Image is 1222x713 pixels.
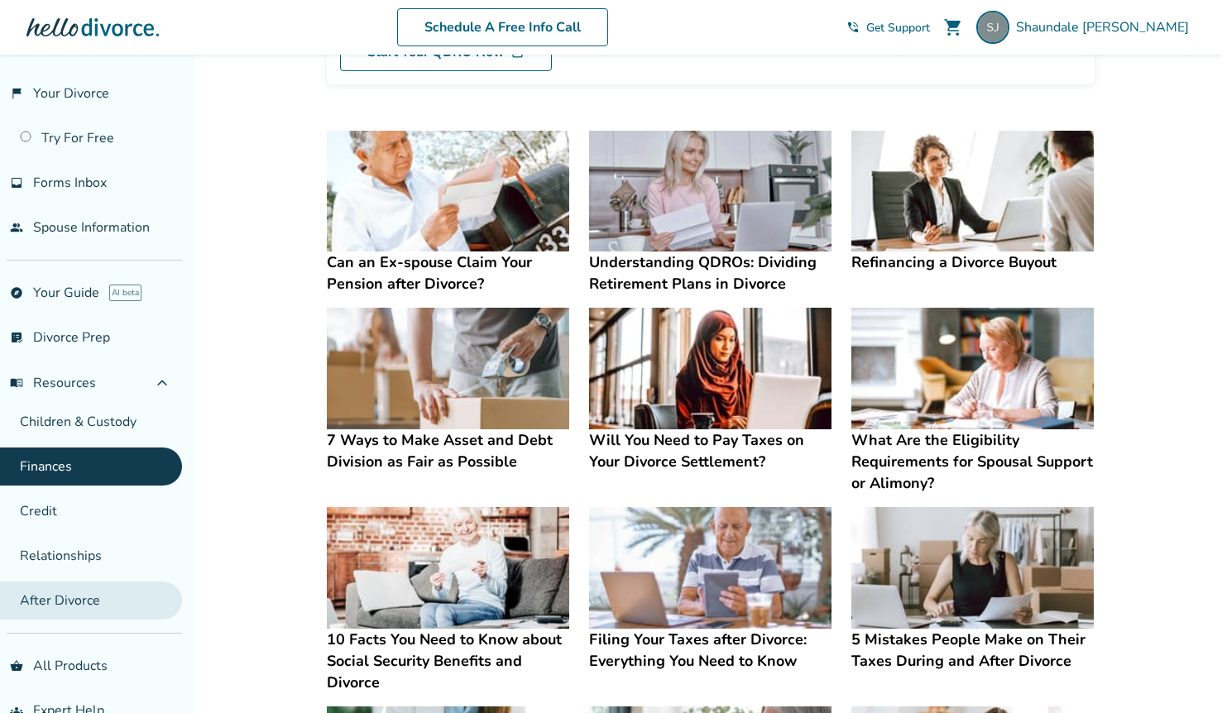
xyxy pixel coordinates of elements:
span: AI beta [109,285,141,301]
img: What Are the Eligibility Requirements for Spousal Support or Alimony? [851,308,1094,429]
img: Will You Need to Pay Taxes on Your Divorce Settlement? [589,308,831,429]
a: phone_in_talkGet Support [846,20,930,36]
img: 5 Mistakes People Make on Their Taxes During and After Divorce [851,507,1094,629]
span: expand_less [152,373,172,393]
span: phone_in_talk [846,21,860,34]
img: Understanding QDROs: Dividing Retirement Plans in Divorce [589,131,831,252]
span: flag_2 [10,87,23,100]
span: explore [10,286,23,299]
span: Forms Inbox [33,174,107,192]
h4: Can an Ex-spouse Claim Your Pension after Divorce? [327,251,569,294]
h4: Will You Need to Pay Taxes on Your Divorce Settlement? [589,429,831,472]
img: Refinancing a Divorce Buyout [851,131,1094,252]
h4: Refinancing a Divorce Buyout [851,251,1094,273]
a: 10 Facts You Need to Know about Social Security Benefits and Divorce10 Facts You Need to Know abo... [327,507,569,693]
span: shopping_basket [10,659,23,672]
a: Can an Ex-spouse Claim Your Pension after Divorce?Can an Ex-spouse Claim Your Pension after Divorce? [327,131,569,295]
a: Refinancing a Divorce BuyoutRefinancing a Divorce Buyout [851,131,1094,274]
span: shopping_cart [943,17,963,37]
h4: 10 Facts You Need to Know about Social Security Benefits and Divorce [327,629,569,693]
img: shaundalerena@outlook.com [976,11,1009,44]
h4: 5 Mistakes People Make on Their Taxes During and After Divorce [851,629,1094,672]
a: Schedule A Free Info Call [397,8,608,46]
h4: Filing Your Taxes after Divorce: Everything You Need to Know [589,629,831,672]
span: menu_book [10,376,23,390]
h4: 7 Ways to Make Asset and Debt Division as Fair as Possible [327,429,569,472]
span: people [10,221,23,234]
img: Can an Ex-spouse Claim Your Pension after Divorce? [327,131,569,252]
a: Will You Need to Pay Taxes on Your Divorce Settlement?Will You Need to Pay Taxes on Your Divorce ... [589,308,831,472]
span: Get Support [866,20,930,36]
span: inbox [10,176,23,189]
a: 7 Ways to Make Asset and Debt Division as Fair as Possible7 Ways to Make Asset and Debt Division ... [327,308,569,472]
span: Shaundale [PERSON_NAME] [1016,18,1196,36]
img: 7 Ways to Make Asset and Debt Division as Fair as Possible [327,308,569,429]
a: Filing Your Taxes after Divorce: Everything You Need to KnowFiling Your Taxes after Divorce: Ever... [589,507,831,672]
img: 10 Facts You Need to Know about Social Security Benefits and Divorce [327,507,569,629]
span: Resources [10,374,96,392]
a: Understanding QDROs: Dividing Retirement Plans in DivorceUnderstanding QDROs: Dividing Retirement... [589,131,831,295]
iframe: Chat Widget [1139,634,1222,713]
span: list_alt_check [10,331,23,344]
img: Filing Your Taxes after Divorce: Everything You Need to Know [589,507,831,629]
h4: Understanding QDROs: Dividing Retirement Plans in Divorce [589,251,831,294]
h4: What Are the Eligibility Requirements for Spousal Support or Alimony? [851,429,1094,494]
a: 5 Mistakes People Make on Their Taxes During and After Divorce5 Mistakes People Make on Their Tax... [851,507,1094,672]
a: What Are the Eligibility Requirements for Spousal Support or Alimony?What Are the Eligibility Req... [851,308,1094,494]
